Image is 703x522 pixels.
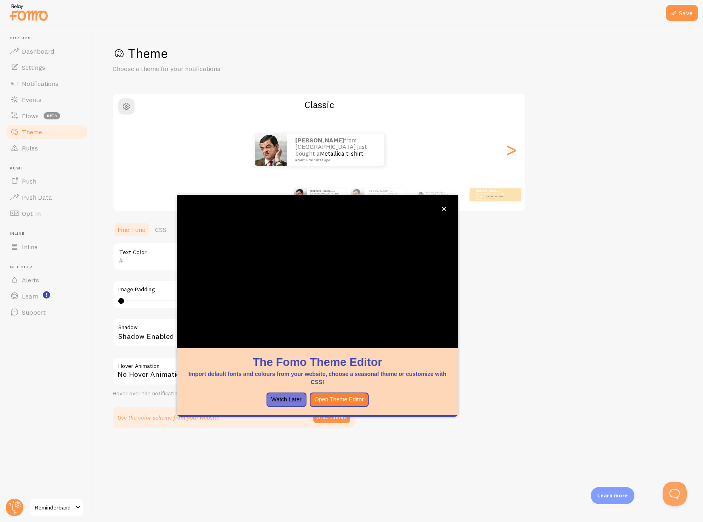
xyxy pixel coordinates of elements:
[597,492,628,499] p: Learn more
[591,487,634,504] div: Learn more
[313,412,350,423] button: Grab Colors
[476,190,495,193] strong: [PERSON_NAME]
[5,304,88,320] a: Support
[113,98,525,111] h2: Classic
[22,79,59,88] span: Notifications
[369,190,403,200] p: from [GEOGRAPHIC_DATA] just bought a
[440,205,448,213] button: close,
[5,124,88,140] a: Theme
[5,108,88,124] a: Flows beta
[295,158,374,162] small: about 4 minutes ago
[506,121,516,179] div: Next slide
[113,64,306,73] p: Choose a theme for your notifications
[22,177,36,185] span: Push
[10,265,88,270] span: Get Help
[10,166,88,171] span: Push
[22,63,45,71] span: Settings
[5,205,88,221] a: Opt-In
[22,96,42,104] span: Events
[113,390,355,397] div: Hover over the notification for preview
[43,291,50,299] svg: <p>Watch New Feature Tutorials!</p>
[44,112,60,119] span: beta
[150,221,171,238] a: CSS
[418,192,424,198] img: Fomo
[22,292,38,300] span: Learn
[295,137,376,162] p: from [GEOGRAPHIC_DATA] just bought a
[5,92,88,108] a: Events
[22,128,42,136] span: Theme
[22,112,39,120] span: Flows
[5,239,88,255] a: Inline
[5,140,88,156] a: Rules
[486,195,503,198] a: Metallica t-shirt
[22,276,39,284] span: Alerts
[22,193,52,201] span: Push Data
[5,75,88,92] a: Notifications
[310,190,342,200] p: from [GEOGRAPHIC_DATA] just bought a
[10,231,88,236] span: Inline
[22,308,46,316] span: Support
[267,393,306,407] button: Watch Later
[369,190,388,193] strong: [PERSON_NAME]
[5,189,88,205] a: Push Data
[177,195,458,417] div: The Fomo Theme EditorImport default fonts and colours from your website, choose a seasonal theme ...
[29,498,84,517] a: Reminderband
[295,136,344,144] strong: [PERSON_NAME]
[22,47,54,55] span: Dashboard
[5,288,88,304] a: Learn
[310,190,329,193] strong: [PERSON_NAME]
[22,209,41,217] span: Opt-In
[663,482,687,506] iframe: Help Scout Beacon - Open
[22,144,38,152] span: Rules
[113,221,150,238] a: Fine Tune
[426,191,442,194] strong: [PERSON_NAME]
[476,190,508,200] p: from [GEOGRAPHIC_DATA] just bought a
[8,2,49,23] img: fomo-relay-logo-orange.svg
[10,35,88,41] span: Pop-ups
[351,188,364,201] img: Fomo
[294,188,307,201] img: Fomo
[5,272,88,288] a: Alerts
[113,357,355,385] div: No Hover Animation
[426,190,453,199] p: from [GEOGRAPHIC_DATA] just bought a
[187,370,448,386] p: Import default fonts and colours from your website, choose a seasonal theme or customize with CSS!
[5,173,88,189] a: Push
[5,43,88,59] a: Dashboard
[5,59,88,75] a: Settings
[476,198,508,200] small: about 4 minutes ago
[310,393,369,407] button: Open Theme Editor
[22,243,38,251] span: Inline
[255,134,287,166] img: Fomo
[187,354,448,370] h1: The Fomo Theme Editor
[320,150,363,157] a: Metallica t-shirt
[118,286,349,293] label: Image Padding
[113,45,684,62] h1: Theme
[35,503,73,512] span: Reminderband
[118,413,219,422] p: Use the color scheme from your website
[113,318,355,348] div: Shadow Enabled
